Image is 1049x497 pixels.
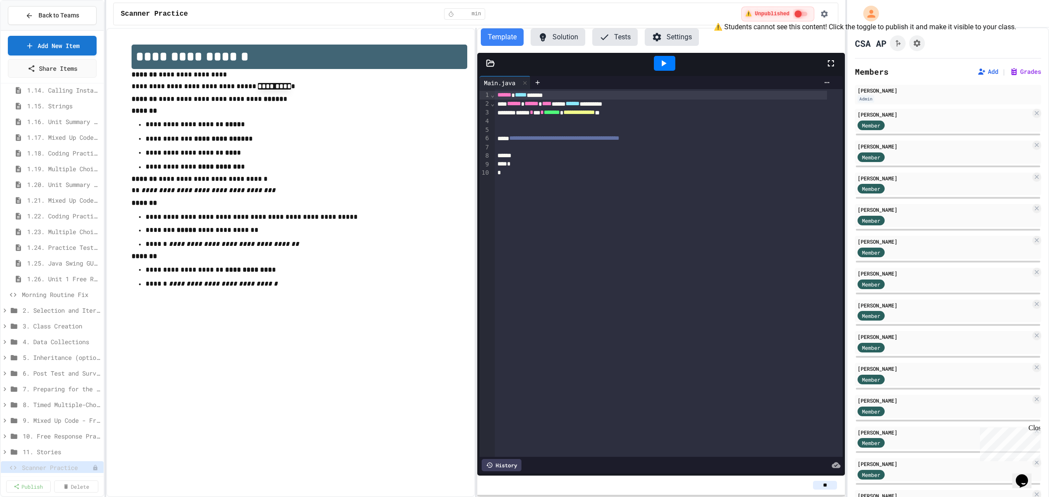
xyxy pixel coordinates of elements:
[858,460,1031,468] div: [PERSON_NAME]
[741,7,814,21] div: ⚠️ Students cannot see this content! Click the toggle to publish it and make it visible to your c...
[858,238,1031,245] div: [PERSON_NAME]
[23,369,100,378] span: 6. Post Test and Survey
[862,312,880,320] span: Member
[479,152,490,160] div: 8
[858,110,1031,118] div: [PERSON_NAME]
[6,480,51,493] a: Publish
[854,3,881,24] div: My Account
[531,28,585,46] button: Solution
[976,424,1040,461] iframe: chat widget
[27,211,100,221] span: 1.22. Coding Practice 1b (1.7-1.15)
[858,206,1031,214] div: [PERSON_NAME]
[862,376,880,383] span: Member
[858,428,1031,436] div: [PERSON_NAME]
[121,9,188,19] span: Scanner Practice
[479,126,490,135] div: 5
[862,344,880,352] span: Member
[479,78,520,87] div: Main.java
[27,227,100,236] span: 1.23. Multiple Choice Exercises for Unit 1b (1.9-1.15)
[479,76,531,89] div: Main.java
[23,353,100,362] span: 5. Inheritance (optional)
[490,91,495,98] span: Fold line
[862,407,880,415] span: Member
[855,37,886,49] h1: CSA AP
[27,101,100,110] span: 1.15. Strings
[479,169,490,177] div: 10
[745,10,789,17] span: ⚠️ Unpublished
[858,86,1039,94] div: [PERSON_NAME]
[8,6,97,25] button: Back to Teams
[27,196,100,205] span: 1.21. Mixed Up Code Practice 1b (1.7-1.15)
[858,333,1031,341] div: [PERSON_NAME]
[8,59,97,78] a: Share Items
[27,86,100,95] span: 1.14. Calling Instance Methods
[858,142,1031,150] div: [PERSON_NAME]
[862,217,880,224] span: Member
[909,35,925,51] button: Assignment Settings
[858,397,1031,404] div: [PERSON_NAME]
[54,480,99,493] a: Delete
[22,463,92,472] span: Scanner Practice
[1010,67,1041,76] button: Grades
[23,447,100,456] span: 11. Stories
[8,36,97,55] a: Add New Item
[479,91,490,100] div: 1
[23,400,100,409] span: 8. Timed Multiple-Choice Exams
[38,11,79,20] span: Back to Teams
[482,459,521,471] div: History
[858,174,1031,182] div: [PERSON_NAME]
[645,28,699,46] button: Settings
[23,431,100,441] span: 10. Free Response Practice
[592,28,638,46] button: Tests
[858,301,1031,309] div: [PERSON_NAME]
[862,121,880,129] span: Member
[23,337,100,346] span: 4. Data Collections
[27,148,100,158] span: 1.18. Coding Practice 1a (1.1-1.6)
[977,67,998,76] button: Add
[855,66,889,78] h2: Members
[92,465,98,471] div: Unpublished
[858,269,1031,277] div: [PERSON_NAME]
[479,143,490,152] div: 7
[27,243,100,252] span: 1.24. Practice Test for Objects (1.12-1.14)
[890,35,906,51] button: Click to see fork details
[1002,66,1006,77] span: |
[27,180,100,189] span: 1.20. Unit Summary 1b (1.7-1.15)
[479,108,490,117] div: 3
[27,259,100,268] span: 1.25. Java Swing GUIs (optional)
[23,321,100,331] span: 3. Class Creation
[27,133,100,142] span: 1.17. Mixed Up Code Practice 1.1-1.6
[23,416,100,425] span: 9. Mixed Up Code - Free Response Practice
[472,10,481,17] span: min
[862,248,880,256] span: Member
[1012,462,1040,488] iframe: chat widget
[3,3,60,55] div: Chat with us now!Close
[479,100,490,108] div: 2
[862,185,880,193] span: Member
[862,439,880,447] span: Member
[22,290,100,299] span: Morning Routine Fix
[479,160,490,169] div: 9
[490,100,495,107] span: Fold line
[27,117,100,126] span: 1.16. Unit Summary 1a (1.1-1.6)
[481,28,524,46] button: Template
[23,384,100,393] span: 7. Preparing for the Exam
[479,134,490,143] div: 6
[862,280,880,288] span: Member
[858,95,874,103] div: Admin
[27,164,100,173] span: 1.19. Multiple Choice Exercises for Unit 1a (1.1-1.6)
[858,365,1031,373] div: [PERSON_NAME]
[714,22,1016,32] div: ⚠️ Students cannot see this content! Click the toggle to publish it and make it visible to your c...
[23,306,100,315] span: 2. Selection and Iteration
[27,274,100,283] span: 1.26. Unit 1 Free Response Question (FRQ) Practice
[862,471,880,479] span: Member
[479,117,490,126] div: 4
[862,153,880,161] span: Member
